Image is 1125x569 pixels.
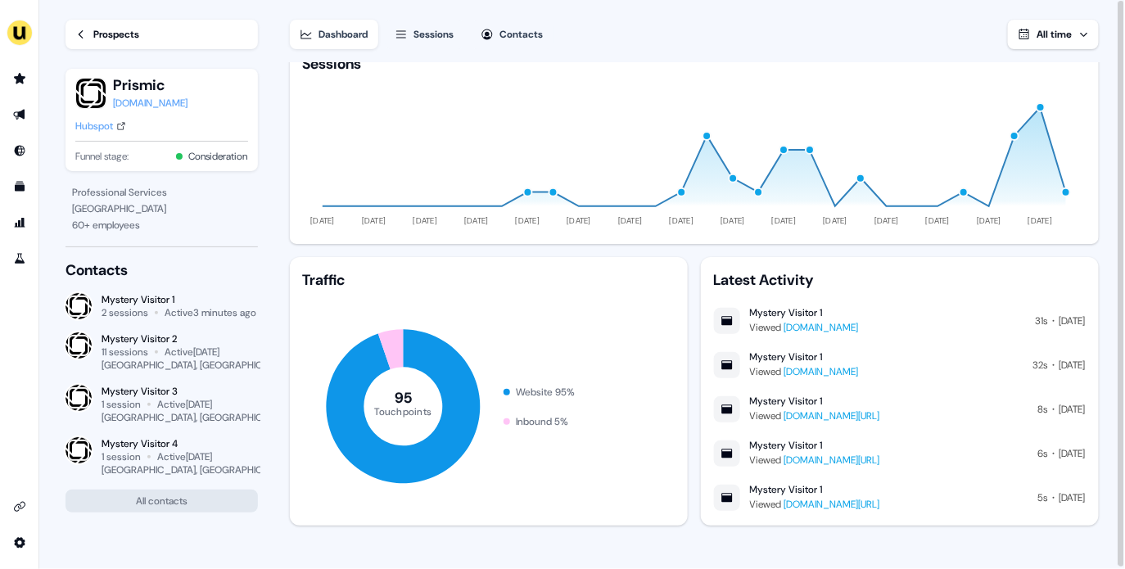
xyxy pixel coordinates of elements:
[750,364,859,380] div: Viewed
[1059,445,1086,462] div: [DATE]
[977,215,1001,226] tspan: [DATE]
[464,215,489,226] tspan: [DATE]
[189,148,248,165] button: Consideration
[361,215,386,226] tspan: [DATE]
[7,174,33,200] a: Go to templates
[750,350,823,364] div: Mystery Visitor 1
[1033,357,1048,373] div: 32s
[7,65,33,92] a: Go to prospects
[113,75,187,95] button: Prismic
[721,215,745,226] tspan: [DATE]
[1038,490,1048,506] div: 5s
[750,452,880,468] div: Viewed
[102,411,294,424] div: [GEOGRAPHIC_DATA], [GEOGRAPHIC_DATA]
[7,102,33,128] a: Go to outbound experience
[72,201,251,217] div: [GEOGRAPHIC_DATA]
[165,306,256,319] div: Active 3 minutes ago
[750,306,823,319] div: Mystery Visitor 1
[102,437,258,450] div: Mystery Visitor 4
[7,138,33,164] a: Go to Inbound
[374,405,431,418] tspan: Touchpoints
[1059,490,1086,506] div: [DATE]
[515,215,540,226] tspan: [DATE]
[310,215,335,226] tspan: [DATE]
[413,215,437,226] tspan: [DATE]
[618,215,643,226] tspan: [DATE]
[303,54,362,74] div: Sessions
[750,395,823,408] div: Mystery Visitor 1
[7,210,33,236] a: Go to attribution
[772,215,797,226] tspan: [DATE]
[750,483,823,496] div: Mystery Visitor 1
[75,148,129,165] span: Funnel stage:
[1037,28,1073,41] span: All time
[66,20,258,49] a: Prospects
[66,490,258,513] button: All contacts
[1038,445,1048,462] div: 6s
[394,389,412,409] tspan: 95
[72,184,251,201] div: Professional Services
[784,365,859,378] a: [DOMAIN_NAME]
[319,26,368,43] div: Dashboard
[669,215,694,226] tspan: [DATE]
[66,260,258,280] div: Contacts
[1059,357,1086,373] div: [DATE]
[303,270,675,290] div: Traffic
[75,118,126,134] a: Hubspot
[102,306,148,319] div: 2 sessions
[750,319,859,336] div: Viewed
[517,413,569,430] div: Inbound 5 %
[1059,313,1086,329] div: [DATE]
[1038,401,1048,418] div: 8s
[72,217,251,233] div: 60 + employees
[823,215,847,226] tspan: [DATE]
[157,450,212,463] div: Active [DATE]
[714,270,1086,290] div: Latest Activity
[750,439,823,452] div: Mystery Visitor 1
[567,215,591,226] tspan: [DATE]
[102,398,141,411] div: 1 session
[102,293,256,306] div: Mystery Visitor 1
[102,463,294,476] div: [GEOGRAPHIC_DATA], [GEOGRAPHIC_DATA]
[874,215,899,226] tspan: [DATE]
[500,26,544,43] div: Contacts
[1028,215,1053,226] tspan: [DATE]
[75,118,113,134] div: Hubspot
[784,454,880,467] a: [DOMAIN_NAME][URL]
[471,20,553,49] button: Contacts
[7,246,33,272] a: Go to experiments
[784,409,880,422] a: [DOMAIN_NAME][URL]
[102,385,258,398] div: Mystery Visitor 3
[157,398,212,411] div: Active [DATE]
[93,26,139,43] div: Prospects
[102,359,294,372] div: [GEOGRAPHIC_DATA], [GEOGRAPHIC_DATA]
[7,530,33,556] a: Go to integrations
[414,26,454,43] div: Sessions
[7,494,33,520] a: Go to integrations
[926,215,951,226] tspan: [DATE]
[113,95,187,111] a: [DOMAIN_NAME]
[750,496,880,513] div: Viewed
[165,345,219,359] div: Active [DATE]
[102,345,148,359] div: 11 sessions
[1008,20,1099,49] button: All time
[517,384,576,400] div: Website 95 %
[1036,313,1048,329] div: 31s
[784,321,859,334] a: [DOMAIN_NAME]
[385,20,464,49] button: Sessions
[102,332,258,345] div: Mystery Visitor 2
[1059,401,1086,418] div: [DATE]
[784,498,880,511] a: [DOMAIN_NAME][URL]
[750,408,880,424] div: Viewed
[102,450,141,463] div: 1 session
[290,20,378,49] button: Dashboard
